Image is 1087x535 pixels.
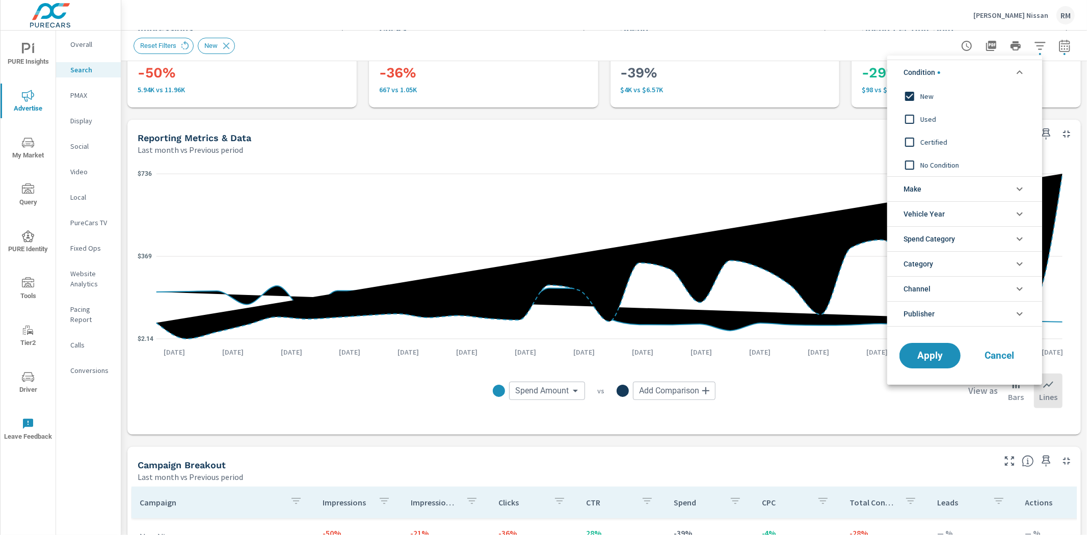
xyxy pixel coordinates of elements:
span: Used [920,113,1032,125]
div: New [887,85,1040,108]
span: Vehicle Year [904,202,945,226]
button: Cancel [969,343,1030,368]
span: Condition [904,60,940,85]
button: Apply [899,343,961,368]
div: Certified [887,130,1040,153]
div: No Condition [887,153,1040,176]
span: Spend Category [904,227,955,251]
span: Certified [920,136,1032,148]
span: Make [904,177,921,201]
span: No Condition [920,159,1032,171]
span: Publisher [904,302,935,326]
div: Used [887,108,1040,130]
span: New [920,90,1032,102]
span: Category [904,252,933,276]
ul: filter options [887,56,1042,331]
span: Channel [904,277,931,301]
span: Cancel [979,351,1020,360]
span: Apply [910,351,950,360]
